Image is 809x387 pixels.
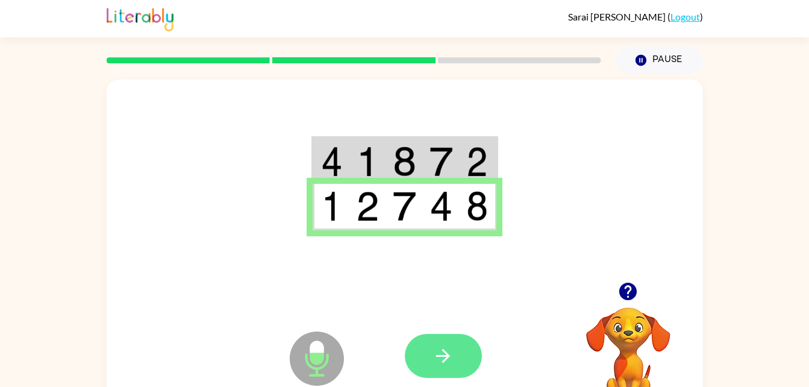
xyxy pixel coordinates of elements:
button: Pause [616,46,703,74]
img: Literably [107,5,173,31]
a: Logout [670,11,700,22]
img: 4 [321,146,343,177]
img: 2 [466,146,488,177]
img: 8 [466,191,488,221]
img: 2 [356,191,379,221]
img: 1 [356,146,379,177]
span: Sarai [PERSON_NAME] [568,11,667,22]
img: 8 [393,146,416,177]
img: 1 [321,191,343,221]
img: 7 [429,146,452,177]
img: 7 [393,191,416,221]
img: 4 [429,191,452,221]
div: ( ) [568,11,703,22]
